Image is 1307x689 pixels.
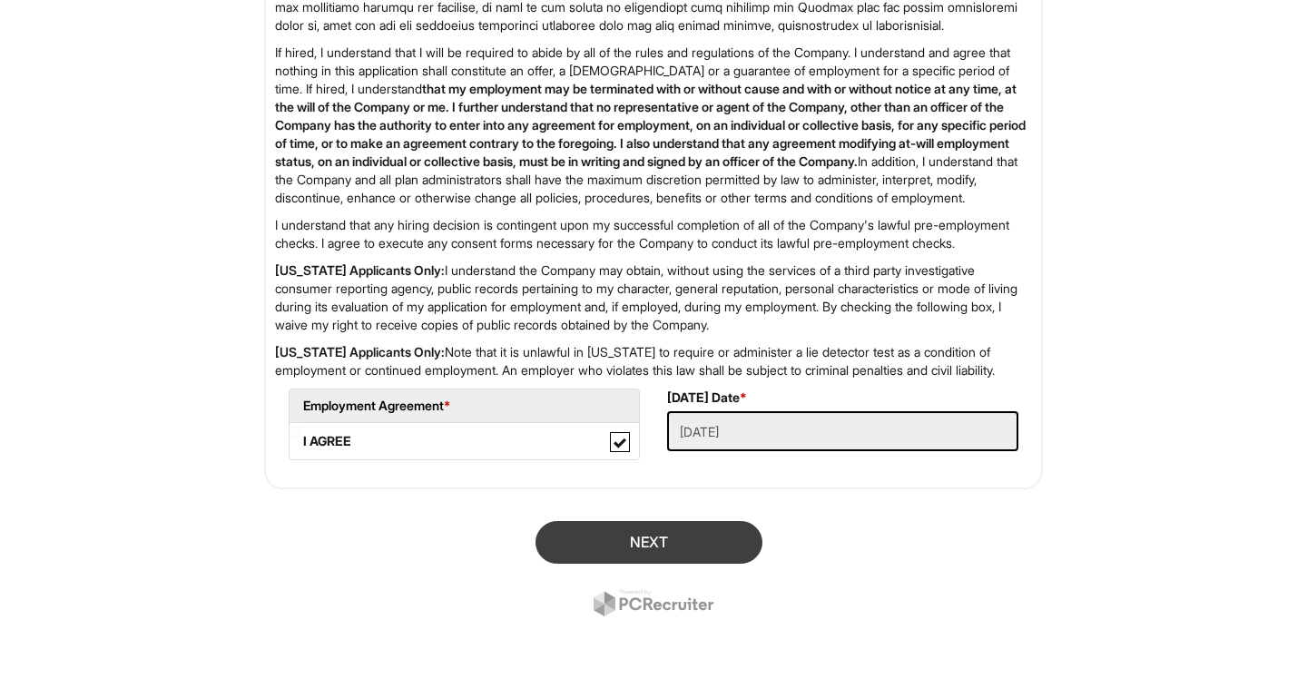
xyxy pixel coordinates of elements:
label: [DATE] Date [667,389,747,407]
p: Note that it is unlawful in [US_STATE] to require or administer a lie detector test as a conditio... [275,343,1032,379]
strong: [US_STATE] Applicants Only: [275,262,445,278]
p: If hired, I understand that I will be required to abide by all of the rules and regulations of th... [275,44,1032,207]
input: Today's Date [667,411,1018,451]
p: I understand the Company may obtain, without using the services of a third party investigative co... [275,261,1032,334]
strong: that my employment may be terminated with or without cause and with or without notice at any time... [275,81,1026,169]
h5: Employment Agreement [303,399,625,412]
button: Next [536,521,762,564]
strong: [US_STATE] Applicants Only: [275,344,445,359]
label: I AGREE [290,423,639,459]
p: I understand that any hiring decision is contingent upon my successful completion of all of the C... [275,216,1032,252]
